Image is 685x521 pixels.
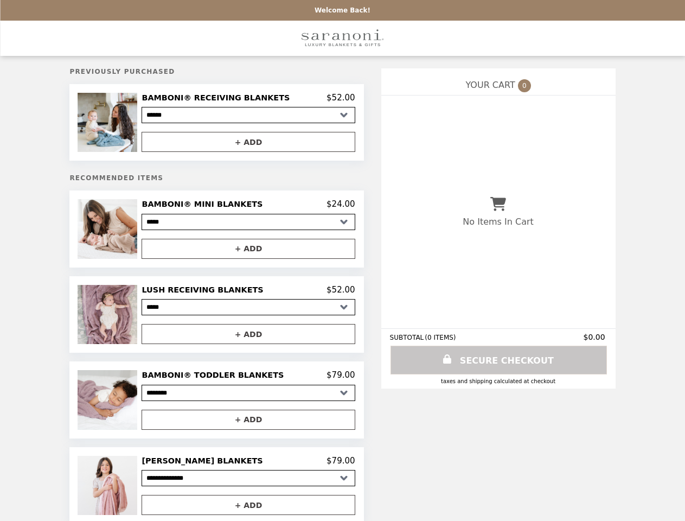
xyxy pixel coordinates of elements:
h2: BAMBONI® RECEIVING BLANKETS [142,93,294,103]
img: BAMBONI® MINI BLANKETS [78,199,139,258]
h2: LUSH RECEIVING BLANKETS [142,285,267,295]
p: $79.00 [327,370,355,380]
p: $52.00 [327,93,355,103]
p: Welcome Back! [315,7,370,14]
img: BAMBONI® TODDLER BLANKETS [78,370,139,429]
div: Taxes and Shipping calculated at checkout [390,378,607,384]
h5: Recommended Items [69,174,363,182]
button: + ADD [142,239,355,259]
img: Brand Logo [302,27,383,49]
img: BAMBONI® RECEIVING BLANKETS [78,93,139,152]
button: + ADD [142,410,355,430]
h5: Previously Purchased [69,68,363,75]
span: YOUR CART [465,80,515,90]
select: Select a product variant [142,299,355,315]
h2: [PERSON_NAME] BLANKETS [142,456,267,466]
p: $24.00 [327,199,355,209]
p: $79.00 [327,456,355,466]
p: No Items In Cart [463,217,533,227]
h2: BAMBONI® TODDLER BLANKETS [142,370,288,380]
button: + ADD [142,324,355,344]
h2: BAMBONI® MINI BLANKETS [142,199,267,209]
span: ( 0 ITEMS ) [425,334,456,341]
span: 0 [518,79,531,92]
button: + ADD [142,132,355,152]
span: $0.00 [583,333,606,341]
select: Select a product variant [142,214,355,230]
select: Select a product variant [142,470,355,486]
button: + ADD [142,495,355,515]
p: $52.00 [327,285,355,295]
img: LUSH RECEIVING BLANKETS [78,285,139,344]
img: LUSH TODDLER BLANKETS [78,456,139,515]
select: Select a product variant [142,107,355,123]
select: Select a product variant [142,385,355,401]
span: SUBTOTAL [390,334,425,341]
